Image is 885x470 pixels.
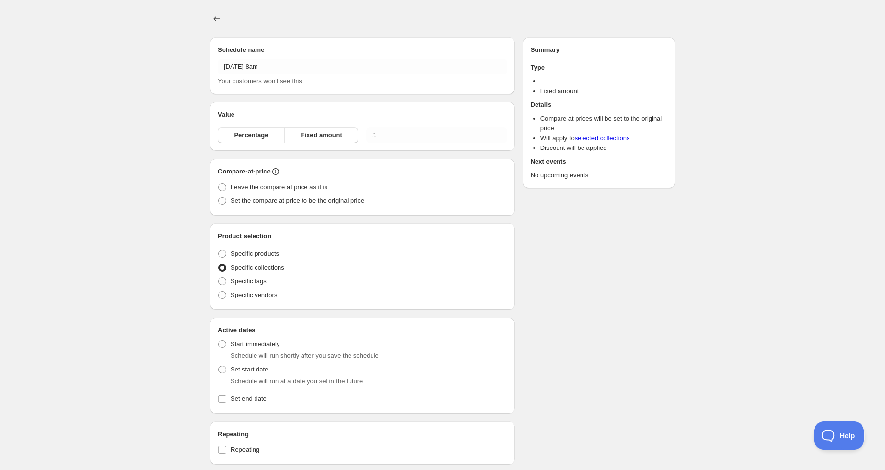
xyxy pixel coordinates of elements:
[231,340,279,347] span: Start immediately
[814,421,865,450] iframe: Toggle Customer Support
[234,130,268,140] span: Percentage
[531,45,667,55] h2: Summary
[531,171,667,180] p: No upcoming events
[540,114,667,133] li: Compare at prices will be set to the original price
[218,231,507,241] h2: Product selection
[284,127,358,143] button: Fixed amount
[531,157,667,167] h2: Next events
[231,446,259,453] span: Repeating
[231,352,379,359] span: Schedule will run shortly after you save the schedule
[531,63,667,73] h2: Type
[218,110,507,120] h2: Value
[231,197,364,204] span: Set the compare at price to be the original price
[231,250,279,257] span: Specific products
[218,77,302,85] span: Your customers won't see this
[301,130,342,140] span: Fixed amount
[540,86,667,96] li: Fixed amount
[218,127,285,143] button: Percentage
[540,143,667,153] li: Discount will be applied
[231,291,277,298] span: Specific vendors
[210,12,224,25] button: Schedules
[231,395,267,402] span: Set end date
[218,325,507,335] h2: Active dates
[231,377,363,385] span: Schedule will run at a date you set in the future
[218,167,271,176] h2: Compare-at-price
[218,429,507,439] h2: Repeating
[218,45,507,55] h2: Schedule name
[575,134,630,142] a: selected collections
[531,100,667,110] h2: Details
[372,131,375,139] span: £
[540,133,667,143] li: Will apply to
[231,366,268,373] span: Set start date
[231,183,327,191] span: Leave the compare at price as it is
[231,277,267,285] span: Specific tags
[231,264,284,271] span: Specific collections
